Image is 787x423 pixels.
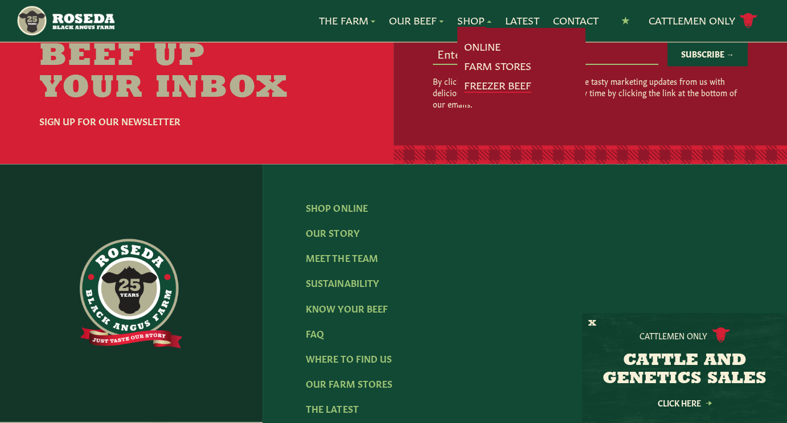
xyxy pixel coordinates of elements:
a: Online [464,39,501,54]
a: Freezer Beef [464,78,531,93]
a: Our Farm Stores [306,376,392,389]
a: Shop [457,13,491,28]
a: Cattlemen Only [648,11,757,31]
a: Our Story [306,226,359,239]
button: Subscribe → [667,41,748,66]
h3: CATTLE AND GENETICS SALES [596,352,773,388]
a: The Latest [306,401,358,414]
img: cattle-icon.svg [712,327,730,343]
p: By clicking "Subscribe" you agree to receive tasty marketing updates from us with delicious deals... [433,75,748,109]
p: Cattlemen Only [640,330,707,341]
a: Where To Find Us [306,351,391,364]
a: Meet The Team [306,251,378,264]
img: https://roseda.com/wp-content/uploads/2021/05/roseda-25-header.png [16,5,114,37]
a: FAQ [306,326,324,339]
a: Our Beef [389,13,444,28]
h2: Beef Up Your Inbox [39,41,331,105]
a: Click Here [633,399,736,406]
a: Latest [505,13,539,28]
input: Enter Your Email [433,42,658,64]
a: Sustainability [306,276,378,289]
a: Farm Stores [464,59,531,73]
a: Know Your Beef [306,301,387,314]
a: Shop Online [306,201,367,213]
a: Contact [553,13,599,28]
button: X [588,318,596,330]
a: The Farm [319,13,375,28]
h6: Sign Up For Our Newsletter [39,114,331,128]
img: https://roseda.com/wp-content/uploads/2021/06/roseda-25-full@2x.png [80,239,182,348]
